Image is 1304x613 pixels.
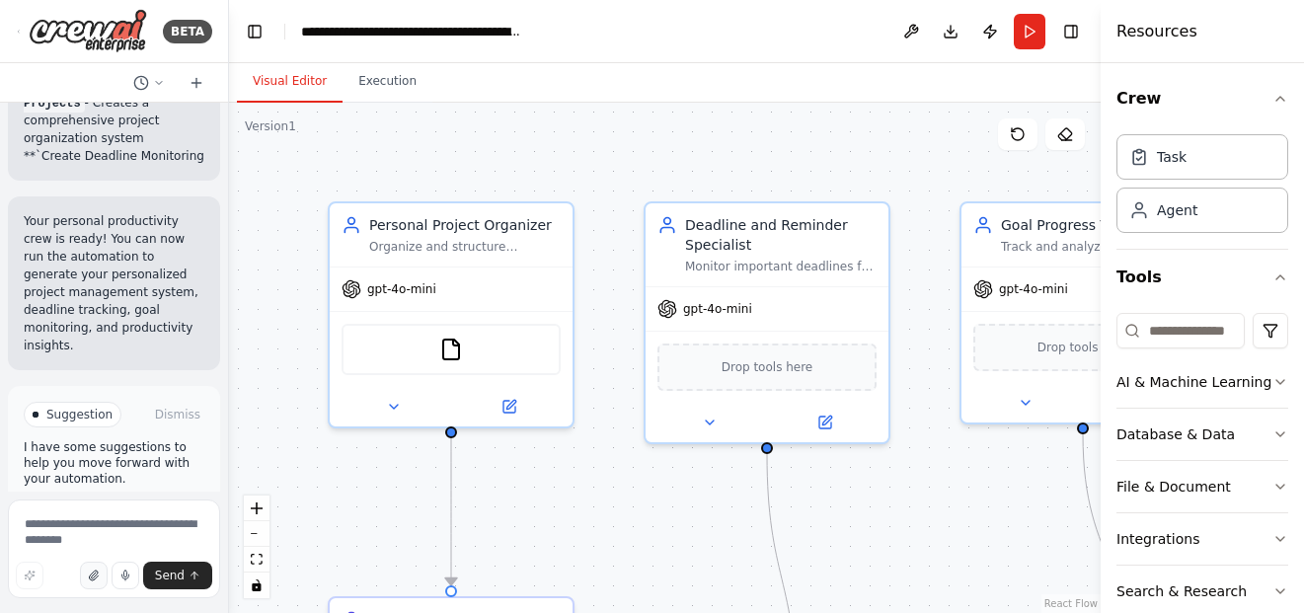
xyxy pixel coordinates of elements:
button: zoom out [244,521,269,547]
div: BETA [163,20,212,43]
span: Drop tools here [1037,338,1129,357]
button: Open in side panel [453,395,565,419]
span: gpt-4o-mini [367,281,436,297]
button: Start a new chat [181,71,212,95]
button: Tools [1116,250,1288,305]
button: Dismiss [151,405,204,424]
button: Upload files [80,562,108,589]
div: Agent [1157,200,1197,220]
img: FileReadTool [439,338,463,361]
div: Task [1157,147,1187,167]
div: Search & Research [1116,581,1247,601]
button: Integrations [1116,513,1288,565]
button: Execution [343,61,432,103]
button: Hide left sidebar [241,18,268,45]
div: Deadline and Reminder Specialist [685,215,877,255]
div: Crew [1116,126,1288,249]
button: Crew [1116,71,1288,126]
p: Your personal productivity crew is ready! You can now run the automation to generate your persona... [24,212,204,354]
button: Send [143,562,212,589]
div: Track and analyze progress on {user_name}'s goals, measuring completion rates, identifying bottle... [1001,239,1192,255]
div: Goal Progress Tracker [1001,215,1192,235]
img: Logo [29,9,147,53]
div: Personal Project OrganizerOrganize and structure personal projects for {user_name}, creating clea... [328,201,575,428]
button: fit view [244,547,269,573]
div: Deadline and Reminder SpecialistMonitor important deadlines for {user_name}, create comprehensive... [644,201,890,444]
button: Open in side panel [769,411,881,434]
button: File & Document [1116,461,1288,512]
div: File & Document [1116,477,1231,497]
div: Goal Progress TrackerTrack and analyze progress on {user_name}'s goals, measuring completion rate... [959,201,1206,424]
div: Version 1 [245,118,296,134]
button: zoom in [244,496,269,521]
div: Database & Data [1116,424,1235,444]
div: Integrations [1116,529,1199,549]
button: Switch to previous chat [125,71,173,95]
div: Organize and structure personal projects for {user_name}, creating clear project hierarchies, cat... [369,239,561,255]
span: Suggestion [46,407,113,422]
button: Click to speak your automation idea [112,562,139,589]
button: Visual Editor [237,61,343,103]
span: Send [155,568,185,583]
g: Edge from 9dc19bea-7b83-4fe0-8216-670ffa61a4a6 to 84132ef8-83de-43ce-8f8c-dff30f57b257 [441,438,461,585]
h4: Resources [1116,20,1197,43]
span: gpt-4o-mini [683,301,752,317]
div: AI & Machine Learning [1116,372,1271,392]
button: toggle interactivity [244,573,269,598]
span: Drop tools here [722,357,813,377]
div: Personal Project Organizer [369,215,561,235]
button: Improve this prompt [16,562,43,589]
button: AI & Machine Learning [1116,356,1288,408]
li: **`Create Deadline Monitoring [24,147,204,165]
button: Hide right sidebar [1057,18,1085,45]
span: gpt-4o-mini [999,281,1068,297]
p: I have some suggestions to help you move forward with your automation. [24,439,204,487]
button: Open in side panel [1085,391,1196,415]
button: Database & Data [1116,409,1288,460]
div: React Flow controls [244,496,269,598]
li: - Creates a comprehensive project organization system [24,76,204,147]
div: Monitor important deadlines for {user_name}, create comprehensive reminder systems, and provide t... [685,259,877,274]
nav: breadcrumb [301,22,523,41]
a: React Flow attribution [1044,598,1098,609]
